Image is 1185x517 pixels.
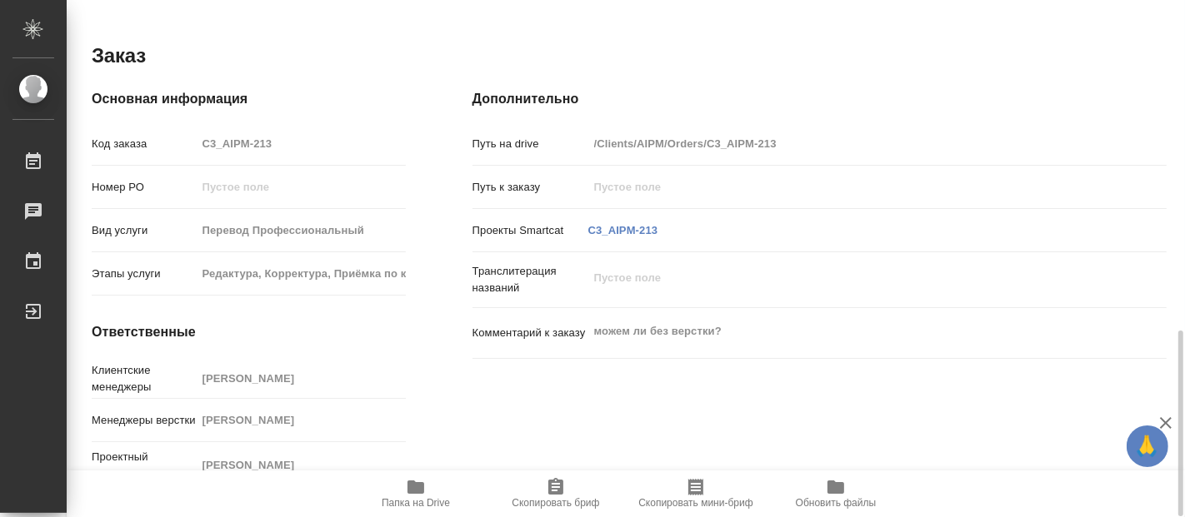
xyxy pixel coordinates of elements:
button: Обновить файлы [766,470,906,517]
h4: Основная информация [92,89,406,109]
p: Номер РО [92,179,197,196]
input: Пустое поле [588,175,1109,199]
textarea: можем ли без верстки? [588,317,1109,345]
p: Путь на drive [472,136,588,152]
p: Клиентские менеджеры [92,362,197,395]
span: 🙏 [1133,429,1162,464]
h4: Дополнительно [472,89,1167,109]
p: Менеджеры верстки [92,412,197,429]
p: Код заказа [92,136,197,152]
p: Этапы услуги [92,266,197,282]
input: Пустое поле [197,218,406,242]
input: Пустое поле [197,261,406,286]
input: Пустое поле [197,175,406,199]
p: Вид услуги [92,222,197,239]
button: Папка на Drive [346,470,486,517]
input: Пустое поле [197,366,406,390]
input: Пустое поле [588,132,1109,156]
input: Пустое поле [197,408,406,432]
p: Путь к заказу [472,179,588,196]
p: Транслитерация названий [472,263,588,296]
button: 🙏 [1127,425,1168,467]
h4: Ответственные [92,322,406,342]
span: Обновить файлы [796,497,877,509]
button: Скопировать бриф [486,470,626,517]
p: Комментарий к заказу [472,325,588,341]
span: Скопировать мини-бриф [638,497,752,509]
input: Пустое поле [197,132,406,156]
h2: Заказ [92,42,146,69]
p: Проекты Smartcat [472,222,588,239]
button: Скопировать мини-бриф [626,470,766,517]
a: C3_AIPM-213 [588,224,658,236]
input: Пустое поле [197,453,406,477]
span: Скопировать бриф [512,497,599,509]
span: Папка на Drive [382,497,450,509]
p: Проектный менеджер [92,449,197,482]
